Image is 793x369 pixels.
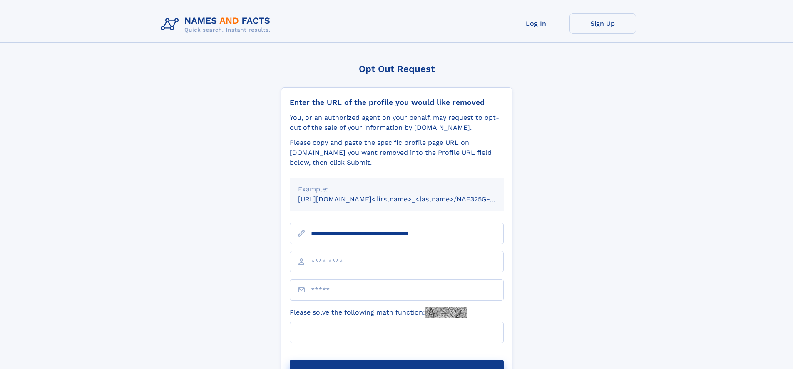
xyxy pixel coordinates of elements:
a: Sign Up [569,13,636,34]
div: Enter the URL of the profile you would like removed [290,98,504,107]
a: Log In [503,13,569,34]
div: You, or an authorized agent on your behalf, may request to opt-out of the sale of your informatio... [290,113,504,133]
div: Opt Out Request [281,64,512,74]
div: Please copy and paste the specific profile page URL on [DOMAIN_NAME] you want removed into the Pr... [290,138,504,168]
div: Example: [298,184,495,194]
img: Logo Names and Facts [157,13,277,36]
small: [URL][DOMAIN_NAME]<firstname>_<lastname>/NAF325G-xxxxxxxx [298,195,520,203]
label: Please solve the following math function: [290,307,467,318]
